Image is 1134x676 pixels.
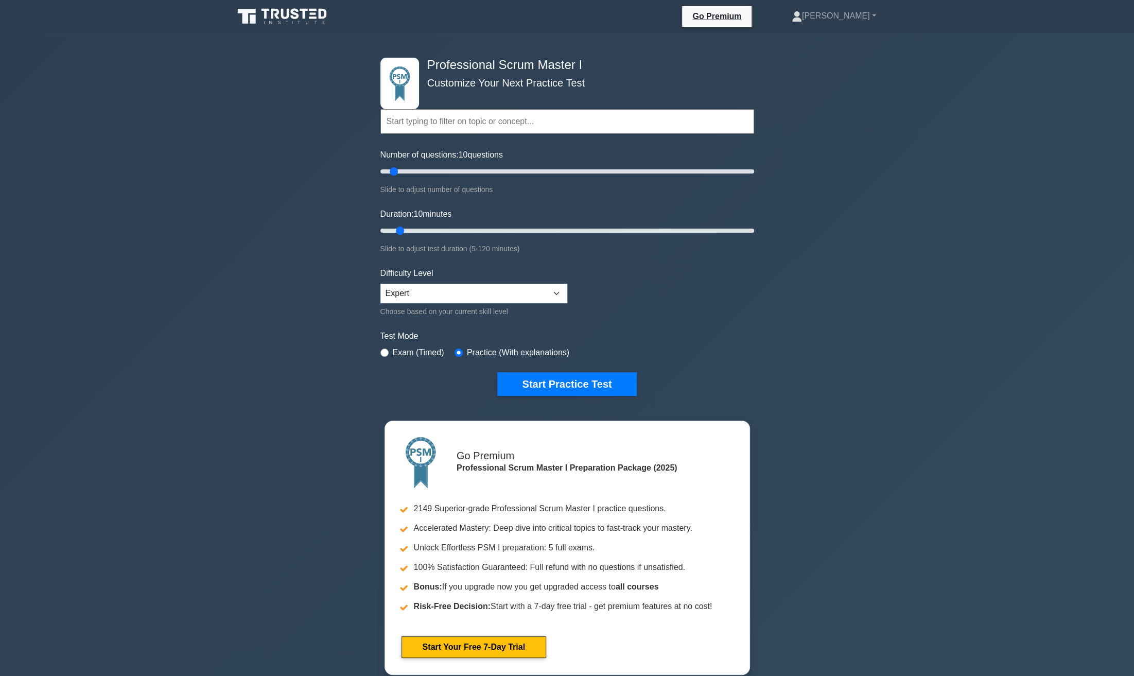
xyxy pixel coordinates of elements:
[380,267,433,280] label: Difficulty Level
[380,242,754,255] div: Slide to adjust test duration (5-120 minutes)
[380,149,503,161] label: Number of questions: questions
[497,372,636,396] button: Start Practice Test
[380,208,452,220] label: Duration: minutes
[467,346,569,359] label: Practice (With explanations)
[402,636,546,658] a: Start Your Free 7-Day Trial
[767,6,901,26] a: [PERSON_NAME]
[686,10,747,23] a: Go Premium
[380,109,754,134] input: Start typing to filter on topic or concept...
[393,346,444,359] label: Exam (Timed)
[380,330,754,342] label: Test Mode
[380,183,754,196] div: Slide to adjust number of questions
[459,150,468,159] span: 10
[413,210,423,218] span: 10
[380,305,567,318] div: Choose based on your current skill level
[423,58,704,73] h4: Professional Scrum Master I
